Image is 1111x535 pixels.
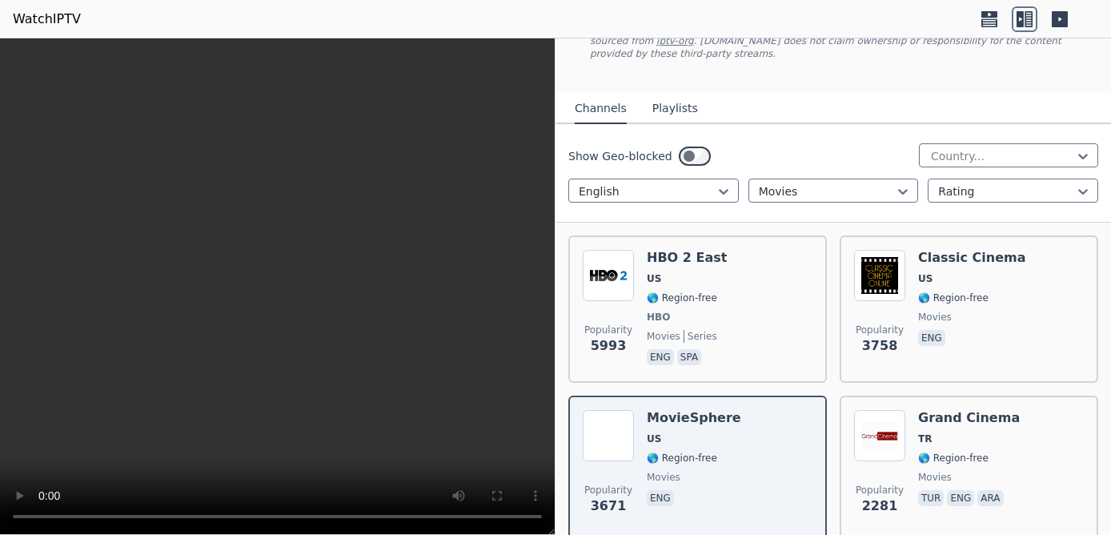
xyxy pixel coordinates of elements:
[647,410,741,426] h6: MovieSphere
[918,452,989,465] span: 🌎 Region-free
[918,471,952,484] span: movies
[918,272,933,285] span: US
[918,330,945,346] p: eng
[647,250,727,266] h6: HBO 2 East
[583,250,634,301] img: HBO 2 East
[677,349,701,365] p: spa
[584,324,632,336] span: Popularity
[862,497,898,516] span: 2281
[854,250,905,301] img: Classic Cinema
[947,490,974,506] p: eng
[918,292,989,304] span: 🌎 Region-free
[591,336,627,356] span: 5993
[647,490,674,506] p: eng
[856,484,904,497] span: Popularity
[918,432,932,445] span: TR
[862,336,898,356] span: 3758
[647,272,661,285] span: US
[684,330,717,343] span: series
[647,292,717,304] span: 🌎 Region-free
[647,452,717,465] span: 🌎 Region-free
[656,35,694,46] a: iptv-org
[854,410,905,461] img: Grand Cinema
[856,324,904,336] span: Popularity
[918,250,1026,266] h6: Classic Cinema
[652,94,698,124] button: Playlists
[647,432,661,445] span: US
[583,410,634,461] img: MovieSphere
[575,94,627,124] button: Channels
[977,490,1003,506] p: ara
[13,10,81,29] a: WatchIPTV
[647,349,674,365] p: eng
[647,311,670,324] span: HBO
[918,490,944,506] p: tur
[918,410,1020,426] h6: Grand Cinema
[591,497,627,516] span: 3671
[647,330,680,343] span: movies
[647,471,680,484] span: movies
[918,311,952,324] span: movies
[584,484,632,497] span: Popularity
[590,22,1077,60] p: [DOMAIN_NAME] does not host or serve any video content directly. All streams available here are s...
[568,148,672,164] label: Show Geo-blocked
